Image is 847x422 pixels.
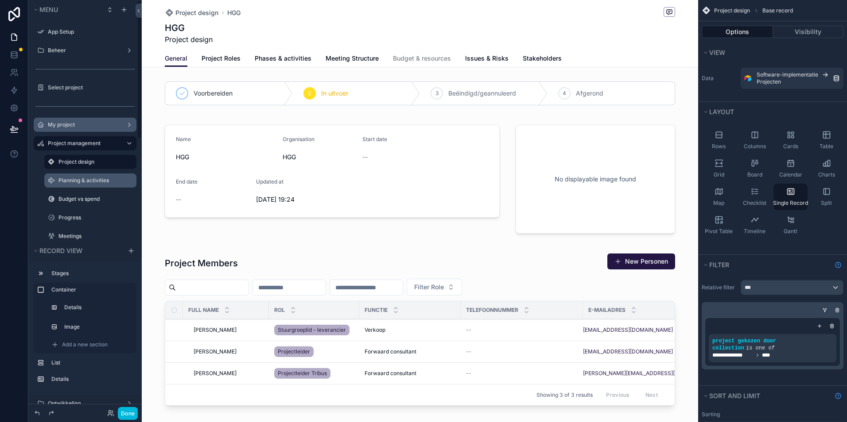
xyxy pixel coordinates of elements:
span: Single Record [773,199,808,207]
span: General [165,54,187,63]
button: Calendar [773,155,808,182]
label: Budget vs spend [58,196,131,203]
span: Project Roles [202,54,241,63]
button: Timeline [738,212,772,238]
button: Single Record [773,184,808,210]
button: Columns [738,127,772,153]
button: Grid [702,155,736,182]
span: Sort And Limit [709,392,760,399]
label: List [51,359,129,366]
span: Pivot Table [705,228,733,235]
label: Details [51,376,129,383]
span: Project design [175,8,218,17]
button: Done [118,407,138,420]
a: Issues & Risks [465,50,509,68]
a: Project Roles [202,50,241,68]
span: Stakeholders [523,54,562,63]
span: Timeline [744,228,765,235]
label: Project management [48,140,119,147]
button: Options [702,26,773,38]
label: Meetings [58,233,131,240]
span: Add a new section [62,341,108,348]
a: Progress [58,214,131,221]
span: Checklist [743,199,766,207]
a: Budget & resources [393,50,451,68]
svg: Show help information [835,261,842,269]
button: Gantt [773,212,808,238]
span: Grid [714,171,724,178]
span: Budget & resources [393,54,451,63]
h1: HGG [165,22,213,34]
span: Map [713,199,724,207]
span: project gekozen door collection [712,338,776,351]
label: Project design [58,158,131,165]
label: Container [51,286,129,293]
button: Menu [32,4,101,16]
span: View [709,49,725,56]
label: Planning & activities [58,177,131,184]
a: Stakeholders [523,50,562,68]
span: Phases & activities [255,54,311,63]
label: Image [64,323,128,330]
label: App Setup [48,28,131,35]
span: Split [821,199,832,207]
button: Split [809,184,843,210]
span: Project design [714,7,750,14]
span: Board [747,171,762,178]
button: Rows [702,127,736,153]
span: Calendar [779,171,802,178]
button: Filter [702,259,831,271]
span: Filter [709,261,729,269]
label: Stages [51,270,129,277]
button: Table [809,127,843,153]
a: Software-implementatieProjecten [741,68,843,89]
button: Pivot Table [702,212,736,238]
span: Project design [165,34,213,45]
span: Record view [39,247,82,254]
label: Relative filter [702,284,737,291]
svg: Show help information [835,392,842,399]
button: View [702,46,838,59]
span: Table [820,143,833,150]
button: Map [702,184,736,210]
a: Meeting Structure [326,50,379,68]
span: Projecten [757,78,781,85]
img: Airtable Logo [744,75,751,82]
button: Sort And Limit [702,390,831,402]
label: My project [48,121,119,128]
a: Project design [165,8,218,17]
a: Phases & activities [255,50,311,68]
button: Checklist [738,184,772,210]
label: Data [702,75,737,82]
span: Charts [818,171,835,178]
span: Meeting Structure [326,54,379,63]
span: Issues & Risks [465,54,509,63]
label: Select project [48,84,131,91]
span: Cards [783,143,798,150]
label: Beheer [48,47,119,54]
button: Cards [773,127,808,153]
button: Board [738,155,772,182]
span: Base record [762,7,793,14]
span: Menu [39,6,58,13]
span: Columns [744,143,766,150]
button: Visibility [773,26,844,38]
span: is one of [746,345,775,351]
span: Gantt [784,228,797,235]
span: Software-implementatie [757,71,818,78]
button: Layout [702,106,838,118]
button: Record view [32,245,122,257]
span: Rows [712,143,726,150]
a: HGG [227,8,241,17]
a: General [165,50,187,67]
label: Details [64,304,128,311]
